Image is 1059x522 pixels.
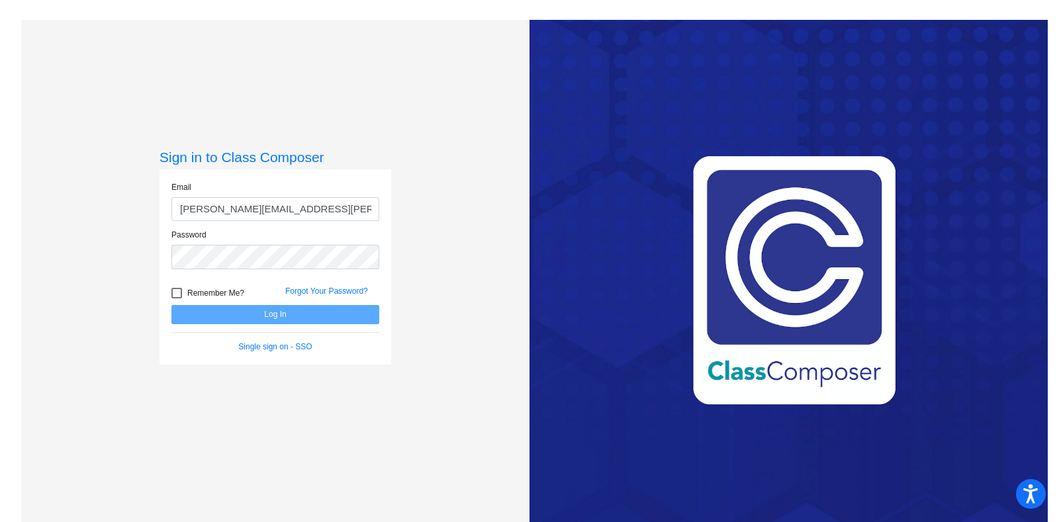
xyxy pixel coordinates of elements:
[171,305,379,324] button: Log In
[187,285,244,301] span: Remember Me?
[285,286,368,296] a: Forgot Your Password?
[171,229,207,241] label: Password
[171,181,191,193] label: Email
[238,342,312,351] a: Single sign on - SSO
[160,149,391,165] h3: Sign in to Class Composer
